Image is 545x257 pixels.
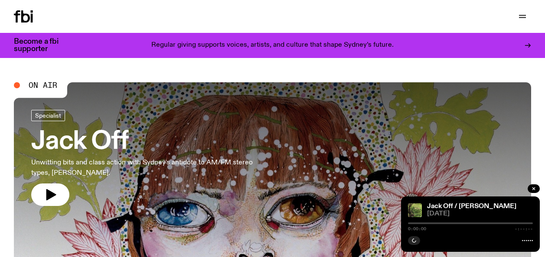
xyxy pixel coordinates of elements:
a: Jack Off / [PERSON_NAME] [427,203,516,210]
a: Specialist [31,110,65,121]
h3: Jack Off [31,130,253,154]
span: 0:00:00 [408,227,426,231]
a: Jack OffUnwitting bits and class action with Sydney's antidote to AM/FM stereo types, [PERSON_NAME]. [31,110,253,206]
h3: Become a fbi supporter [14,38,69,53]
span: [DATE] [427,211,533,217]
p: Unwitting bits and class action with Sydney's antidote to AM/FM stereo types, [PERSON_NAME]. [31,157,253,178]
span: Specialist [35,112,61,119]
span: On Air [29,81,57,89]
p: Regular giving supports voices, artists, and culture that shape Sydney’s future. [151,42,394,49]
span: -:--:-- [515,227,533,231]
